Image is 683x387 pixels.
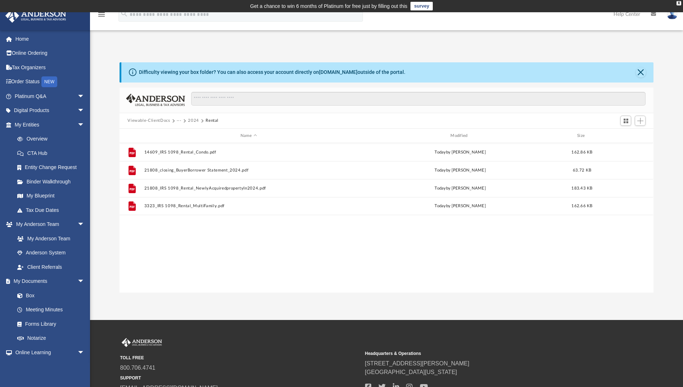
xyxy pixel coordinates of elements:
span: today [435,186,446,190]
i: search [120,10,128,18]
a: Digital Productsarrow_drop_down [5,103,95,118]
input: Search files and folders [191,92,646,106]
button: ··· [177,117,181,124]
span: today [435,150,446,154]
button: 14609_IRS 1098_Rental_Condo.pdf [144,150,353,155]
div: Size [568,133,597,139]
span: today [435,204,446,208]
div: Difficulty viewing your box folder? You can also access your account directly on outside of the p... [139,68,405,76]
button: Rental [206,117,219,124]
button: Close [636,67,646,77]
div: id [600,133,650,139]
button: Add [635,116,646,126]
small: SUPPORT [120,375,360,381]
div: Name [144,133,353,139]
div: NEW [41,76,57,87]
button: 21808_IRS 1098_Rental_NewlyAcquiredpropertyIn2024.pdf [144,186,353,191]
div: by [PERSON_NAME] [356,185,565,192]
img: Anderson Advisors Platinum Portal [3,9,68,23]
a: CTA Hub [10,146,95,160]
a: Box [10,288,88,303]
a: Order StatusNEW [5,75,95,89]
a: Entity Change Request [10,160,95,175]
i: menu [97,10,106,19]
a: Anderson System [10,246,92,260]
div: Get a chance to win 6 months of Platinum for free just by filling out this [250,2,408,10]
a: My Anderson Team [10,231,88,246]
img: User Pic [667,9,678,19]
span: arrow_drop_down [77,117,92,132]
img: Anderson Advisors Platinum Portal [120,338,163,347]
a: Tax Organizers [5,60,95,75]
span: arrow_drop_down [77,103,92,118]
span: arrow_drop_down [77,217,92,232]
a: My Anderson Teamarrow_drop_down [5,217,92,232]
span: arrow_drop_down [77,274,92,289]
a: Platinum Q&Aarrow_drop_down [5,89,95,103]
button: Switch to Grid View [620,116,631,126]
span: 63.72 KB [573,168,591,172]
span: arrow_drop_down [77,345,92,360]
button: 2024 [188,117,199,124]
button: 21808_closing_BuyerBorrower Statement_2024.pdf [144,168,353,173]
a: menu [97,14,106,19]
a: Online Ordering [5,46,95,61]
small: Headquarters & Operations [365,350,605,357]
a: My Entitiesarrow_drop_down [5,117,95,132]
a: Home [5,32,95,46]
div: grid [120,143,653,292]
a: Meeting Minutes [10,303,92,317]
button: 3323_IRS 1098_Rental_MultiFamily.pdf [144,204,353,209]
a: 800.706.4741 [120,365,156,371]
a: [GEOGRAPHIC_DATA][US_STATE] [365,369,457,375]
a: Binder Walkthrough [10,174,95,189]
div: Modified [356,133,565,139]
span: 183.43 KB [572,186,593,190]
small: TOLL FREE [120,355,360,361]
a: [DOMAIN_NAME] [319,69,358,75]
div: close [677,1,681,5]
button: Viewable-ClientDocs [127,117,170,124]
a: My Documentsarrow_drop_down [5,274,92,289]
a: Client Referrals [10,260,92,274]
div: id [123,133,141,139]
span: 162.66 KB [572,204,593,208]
a: Forms Library [10,317,88,331]
a: survey [410,2,433,10]
a: [STREET_ADDRESS][PERSON_NAME] [365,360,469,366]
div: by [PERSON_NAME] [356,203,565,210]
a: Tax Due Dates [10,203,95,217]
div: by [PERSON_NAME] [356,167,565,174]
span: today [435,168,446,172]
a: Courses [10,360,92,374]
div: by [PERSON_NAME] [356,149,565,156]
span: 162.86 KB [572,150,593,154]
a: Notarize [10,331,92,346]
a: Online Learningarrow_drop_down [5,345,92,360]
a: My Blueprint [10,189,92,203]
span: arrow_drop_down [77,89,92,104]
a: Overview [10,132,95,146]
